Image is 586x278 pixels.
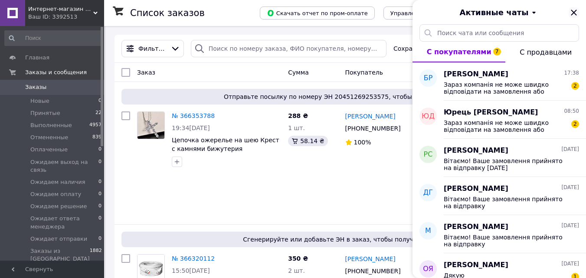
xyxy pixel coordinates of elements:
span: Заказ [137,69,155,76]
a: [PERSON_NAME] [345,255,396,263]
span: Главная [25,54,49,62]
div: [PHONE_NUMBER] [344,265,403,277]
span: 2 шт. [288,267,305,274]
span: С покупателями [427,48,491,56]
span: Вітаємо! Ваше замовлення прийнято на відправку [DATE] [444,157,567,171]
span: 19:34[DATE] [172,124,210,131]
span: [PERSON_NAME] [444,146,508,156]
span: 0 [98,158,101,174]
span: Новые [30,97,49,105]
h1: Список заказов [130,8,205,18]
span: Сохраненные фильтры: [393,44,469,53]
span: [PERSON_NAME] [444,69,508,79]
span: ЮД [422,111,435,121]
span: Управление статусами [390,10,458,16]
span: Ожидаем наличия [30,178,85,186]
input: Поиск [4,30,102,46]
span: 0 [98,146,101,154]
span: Покупатель [345,69,383,76]
span: Сгенерируйте или добавьте ЭН в заказ, чтобы получить оплату [125,235,567,244]
span: 1 шт. [288,124,305,131]
span: 839 [92,134,101,141]
span: 15:50[DATE] [172,267,210,274]
span: 4957 [89,121,101,129]
button: С покупателями7 [412,42,505,62]
button: Закрыть [569,7,579,18]
button: ЮДЮрець [PERSON_NAME]08:50Зараз компанія не може швидко відповідати на замовлення або повідомленн... [412,101,586,139]
span: РС [424,150,433,160]
span: Вітаємо! Ваше замовлення прийнято на відправку [444,234,567,248]
span: Заказы [25,83,46,91]
span: 350 ₴ [288,255,308,262]
button: РС[PERSON_NAME][DATE]Вітаємо! Ваше замовлення прийнято на відправку [DATE] [412,139,586,177]
span: [PERSON_NAME] [444,184,508,194]
button: М[PERSON_NAME][DATE]Вітаємо! Ваше замовлення прийнято на відправку [412,215,586,253]
span: 1882 [90,247,102,263]
span: Ожидаем оплату [30,190,81,198]
span: [PERSON_NAME] [444,260,508,270]
span: 17:38 [564,69,579,77]
div: [PHONE_NUMBER] [344,122,403,134]
span: 2 [571,82,579,90]
button: ДГ[PERSON_NAME][DATE]Вітаємо! Ваше замовлення прийнято на відправку [412,177,586,215]
span: Интернет-магазин "BaFY" [28,5,93,13]
span: М [425,226,431,236]
span: Зараз компанія не може швидко відповідати на замовлення або повідомлення, оскільки за її графіком... [444,119,567,133]
input: Поиск по номеру заказа, ФИО покупателя, номеру телефона, Email, номеру накладной [191,40,386,57]
span: 22 [95,109,101,117]
span: ДГ [423,188,433,198]
span: С продавцами [520,48,572,56]
span: 100% [354,139,371,146]
span: Зараз компанія не може швидко відповідати на замовлення або повідомлення, оскільки за її графіком... [444,81,567,95]
span: Оплаченные [30,146,68,154]
span: Юрець [PERSON_NAME] [444,108,538,118]
img: Фото товару [137,112,164,139]
span: Вітаємо! Ваше замовлення прийнято на відправку [444,196,567,209]
span: 288 ₴ [288,112,308,119]
button: Скачать отчет по пром-оплате [260,7,375,20]
div: Ваш ID: 3392513 [28,13,104,21]
span: Ожидаем решение [30,203,87,210]
span: Скачать отчет по пром-оплате [267,9,368,17]
span: 08:50 [564,108,579,115]
span: 2 [571,120,579,128]
span: Ожидаем выход на связь [30,158,98,174]
span: Активные чаты [460,7,529,18]
span: 7 [493,48,501,56]
button: Активные чаты [437,7,562,18]
span: БР [424,73,433,83]
a: [PERSON_NAME] [345,112,396,121]
span: Ожидает отправки [30,235,87,243]
button: Управление статусами [383,7,465,20]
span: 0 [98,215,101,230]
span: Сумма [288,69,309,76]
span: Отмененные [30,134,68,141]
input: Поиск чата или сообщения [419,24,579,42]
span: Отправьте посылку по номеру ЭН 20451269253575, чтобы получить оплату [125,92,567,101]
span: Принятые [30,109,60,117]
span: 0 [98,235,101,243]
span: Фильтры [138,44,167,53]
span: [DATE] [561,146,579,153]
span: [PERSON_NAME] [444,222,508,232]
span: Выполненные [30,121,72,129]
span: ОЯ [423,264,433,274]
span: 0 [98,190,101,198]
span: 0 [98,203,101,210]
a: № 366320112 [172,255,215,262]
span: 0 [98,97,101,105]
span: Заказы из [GEOGRAPHIC_DATA] [30,247,90,263]
a: Фото товару [137,111,165,139]
a: № 366353788 [172,112,215,119]
span: [DATE] [561,222,579,229]
a: Цепочка ожерелье на шею Крест с камнями бижутерия Серебристая ( код: p007s ) [172,137,279,161]
span: [DATE] [561,184,579,191]
div: 58.14 ₴ [288,136,327,146]
button: С продавцами [505,42,586,62]
span: [DATE] [561,260,579,268]
button: БР[PERSON_NAME]17:38Зараз компанія не може швидко відповідати на замовлення або повідомлення, оск... [412,62,586,101]
span: Заказы и сообщения [25,69,87,76]
span: Ожидает ответа менеджера [30,215,98,230]
span: 0 [98,178,101,186]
